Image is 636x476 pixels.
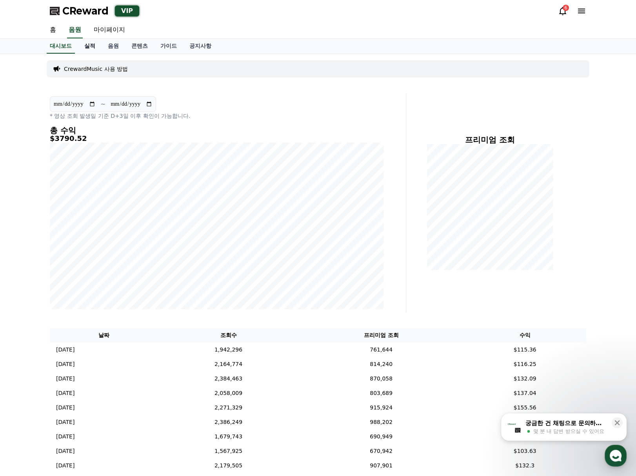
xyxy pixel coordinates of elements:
td: 870,058 [299,371,463,386]
td: $132.3 [463,458,586,473]
a: 음원 [67,22,83,38]
td: $132.09 [463,371,586,386]
p: [DATE] [56,433,75,441]
td: 2,271,329 [158,400,299,415]
div: VIP [115,5,139,16]
p: [DATE] [56,418,75,426]
td: $116.25 [463,357,586,371]
a: 설정 [101,248,151,268]
p: [DATE] [56,389,75,397]
p: * 영상 조회 발생일 기준 D+3일 이후 확인이 가능합니다. [50,112,384,120]
h4: 프리미엄 조회 [412,135,567,144]
a: CrewardMusic 사용 방법 [64,65,128,73]
h5: $3790.52 [50,135,384,142]
td: 915,924 [299,400,463,415]
td: 803,689 [299,386,463,400]
td: 814,240 [299,357,463,371]
p: [DATE] [56,360,75,368]
td: 670,942 [299,444,463,458]
a: 공지사항 [183,39,218,54]
td: 2,384,463 [158,371,299,386]
a: 대시보드 [47,39,75,54]
td: $115.36 [463,343,586,357]
td: $103.63 [463,444,586,458]
td: 1,942,296 [158,343,299,357]
p: [DATE] [56,375,75,383]
p: [DATE] [56,462,75,470]
a: 대화 [52,248,101,268]
p: [DATE] [56,404,75,412]
span: CReward [62,5,109,17]
td: 690,949 [299,429,463,444]
a: 실적 [78,39,102,54]
td: 2,058,009 [158,386,299,400]
td: $114.78 [463,429,586,444]
td: $137.04 [463,386,586,400]
span: 대화 [72,260,81,267]
a: 마이페이지 [87,22,131,38]
td: 2,179,505 [158,458,299,473]
td: 907,901 [299,458,463,473]
h4: 총 수익 [50,126,384,135]
td: 988,202 [299,415,463,429]
p: [DATE] [56,346,75,354]
a: CReward [50,5,109,17]
p: ~ [100,99,105,109]
a: 음원 [102,39,125,54]
td: 761,644 [299,343,463,357]
a: 홈 [2,248,52,268]
a: 홈 [44,22,62,38]
th: 날짜 [50,328,158,343]
a: 콘텐츠 [125,39,154,54]
th: 수익 [463,328,586,343]
th: 조회수 [158,328,299,343]
td: $155.56 [463,400,586,415]
td: 1,679,743 [158,429,299,444]
td: $167.27 [463,415,586,429]
span: 홈 [25,260,29,266]
span: 설정 [121,260,131,266]
div: 6 [563,5,569,11]
th: 프리미엄 조회 [299,328,463,343]
p: [DATE] [56,447,75,455]
td: 2,164,774 [158,357,299,371]
a: 가이드 [154,39,183,54]
td: 2,386,249 [158,415,299,429]
a: 6 [558,6,567,16]
td: 1,567,925 [158,444,299,458]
